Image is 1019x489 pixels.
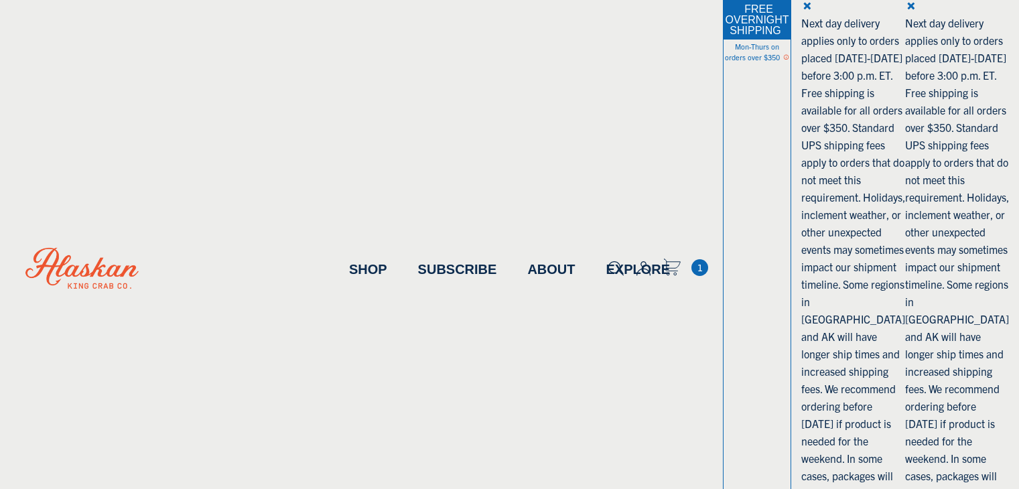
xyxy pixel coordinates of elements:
[403,231,513,307] a: Subscribe
[591,231,686,307] a: Explore
[663,259,681,278] a: Cart
[636,261,651,276] img: account
[783,52,789,62] span: Shipping Notice Icon
[691,259,708,276] span: 1
[512,231,590,307] a: About
[7,229,157,308] img: Alaskan King Crab Co. logo
[725,42,780,62] span: Mon-Thurs on orders over $350
[608,261,624,276] img: search
[691,259,708,276] a: Cart
[334,231,403,307] a: Shop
